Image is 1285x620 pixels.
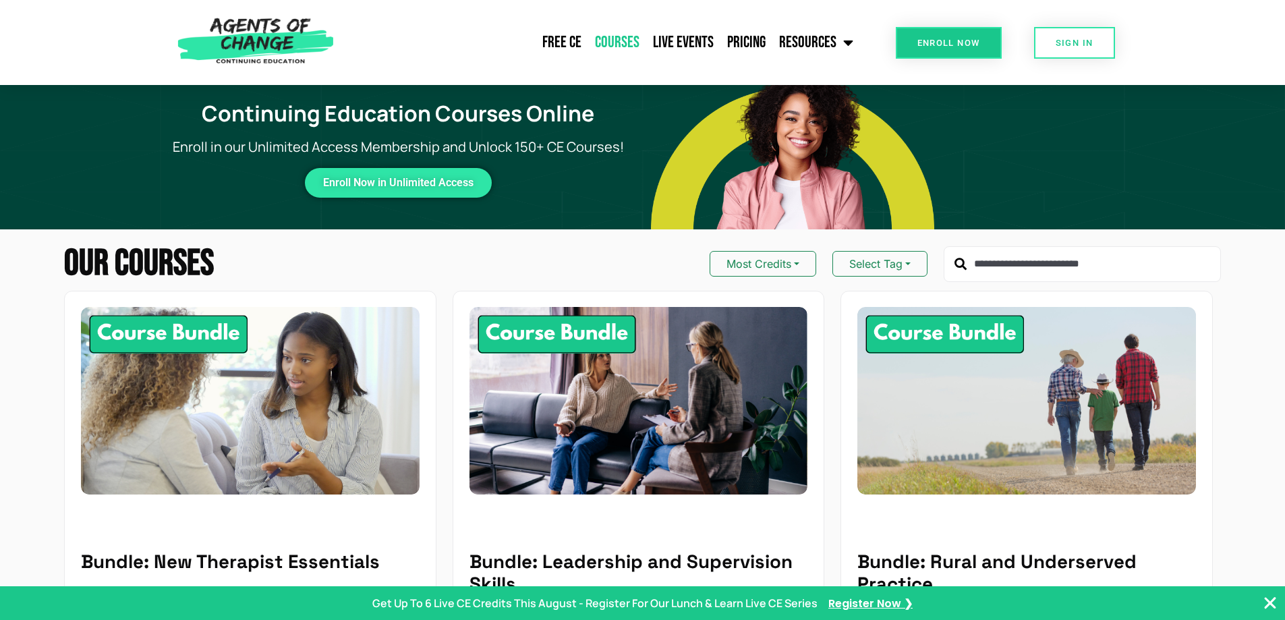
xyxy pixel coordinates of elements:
[536,26,588,59] a: Free CE
[372,595,818,611] p: Get Up To 6 Live CE Credits This August - Register For Our Lunch & Learn Live CE Series
[81,551,420,573] h5: Bundle: New Therapist Essentials
[81,307,420,494] img: New Therapist Essentials - 10 Credit CE Bundle
[341,26,860,59] nav: Menu
[832,251,927,277] button: Select Tag
[720,26,772,59] a: Pricing
[323,179,474,187] span: Enroll Now in Unlimited Access
[857,307,1196,494] img: Rural and Underserved Practice - 8 Credit CE Bundle
[469,551,808,596] h5: Bundle: Leadership and Supervision Skills
[917,38,980,47] span: Enroll Now
[857,551,1196,596] h5: Bundle: Rural and Underserved Practice
[1056,38,1093,47] span: SIGN IN
[305,168,492,198] a: Enroll Now in Unlimited Access
[828,595,913,612] a: Register Now ❯
[64,246,214,283] h2: Our Courses
[710,251,816,277] button: Most Credits
[646,26,720,59] a: Live Events
[469,307,808,494] img: Leadership and Supervision Skills - 8 Credit CE Bundle
[1262,595,1278,611] button: Close Banner
[772,26,860,59] a: Resources
[154,137,642,157] p: Enroll in our Unlimited Access Membership and Unlock 150+ CE Courses!
[81,584,420,620] p: This bundle includes Client Rights and the Code of Ethics, Ethical Considerations with Kids and T...
[896,27,1002,59] a: Enroll Now
[588,26,646,59] a: Courses
[162,101,634,126] h1: Continuing Education Courses Online
[1034,27,1115,59] a: SIGN IN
